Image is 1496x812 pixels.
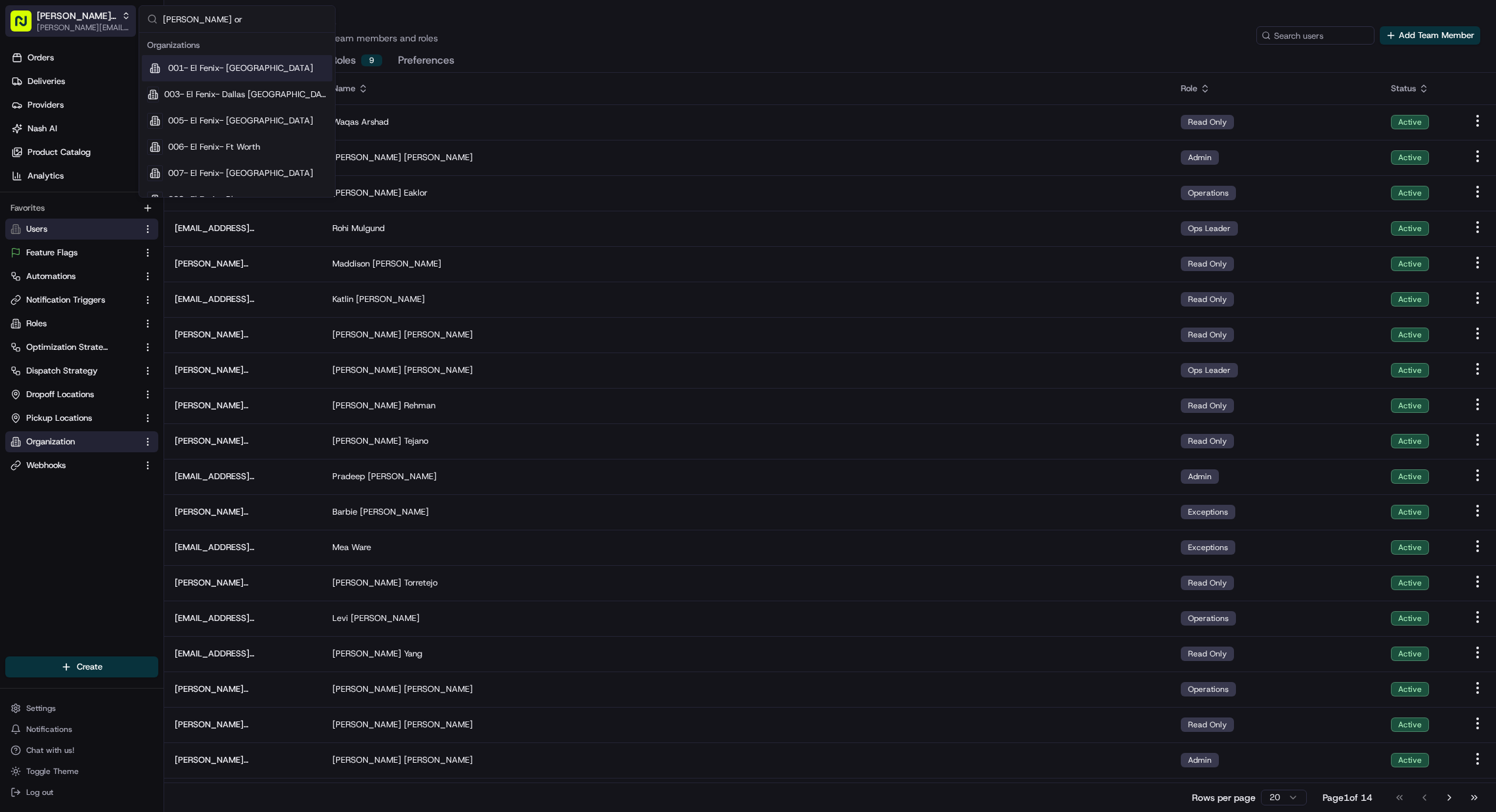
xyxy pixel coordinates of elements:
[175,400,311,412] span: [PERSON_NAME][EMAIL_ADDRESS][PERSON_NAME][DOMAIN_NAME]
[351,612,420,624] span: [PERSON_NAME]
[175,471,311,482] span: [EMAIL_ADDRESS][PERSON_NAME][DOMAIN_NAME]
[332,116,359,128] span: Waqas
[223,129,239,145] button: Start new chat
[111,192,121,202] div: 💻
[1181,150,1219,165] div: Admin
[361,54,382,66] div: 9
[404,577,437,589] span: Torretejo
[1380,26,1480,45] button: Add Team Member
[1181,221,1238,236] div: Ops Leader
[1391,469,1429,484] div: Active
[1181,505,1235,519] div: Exceptions
[106,185,216,209] a: 💻API Documentation
[11,365,137,377] a: Dispatch Strategy
[332,223,349,234] span: Rohi
[175,258,311,270] span: [PERSON_NAME][EMAIL_ADDRESS][DOMAIN_NAME]
[175,506,311,518] span: [PERSON_NAME][EMAIL_ADDRESS][PERSON_NAME][DOMAIN_NAME]
[28,75,65,87] span: Deliveries
[332,719,401,731] span: [PERSON_NAME]
[175,612,311,624] span: [EMAIL_ADDRESS][PERSON_NAME][DOMAIN_NAME]
[11,270,137,282] a: Automations
[332,612,348,624] span: Levi
[5,165,164,186] a: Analytics
[1181,611,1236,626] div: Operations
[404,152,473,163] span: [PERSON_NAME]
[1181,469,1219,484] div: Admin
[28,52,54,64] span: Orders
[28,146,91,158] span: Product Catalog
[5,219,158,240] button: Users
[1391,576,1429,590] div: Active
[168,167,313,179] span: 007- El Fenix- [GEOGRAPHIC_DATA]
[404,754,473,766] span: [PERSON_NAME]
[1181,292,1234,307] div: Read Only
[26,436,75,448] span: Organization
[8,185,106,209] a: 📗Knowledge Base
[1181,83,1370,95] div: Role
[1391,647,1429,661] div: Active
[332,364,401,376] span: [PERSON_NAME]
[37,22,131,33] button: [PERSON_NAME][EMAIL_ADDRESS][DOMAIN_NAME]
[26,459,66,471] span: Webhooks
[1181,576,1234,590] div: Read Only
[1391,398,1429,413] div: Active
[1323,791,1373,804] div: Page 1 of 14
[1391,328,1429,342] div: Active
[332,754,401,766] span: [PERSON_NAME]
[5,47,164,68] a: Orders
[5,360,158,381] button: Dispatch Strategy
[1181,647,1234,661] div: Read Only
[168,194,247,205] span: 008- El Fenix- Plano
[5,71,164,92] a: Deliveries
[11,436,137,448] a: Organization
[1256,26,1375,45] input: Search users
[175,364,311,376] span: [PERSON_NAME][EMAIL_ADDRESS][DOMAIN_NAME]
[124,190,211,203] span: API Documentation
[1181,398,1234,413] div: Read Only
[45,139,166,149] div: We're available if you need us!
[1391,115,1429,129] div: Active
[5,656,158,677] button: Create
[5,720,158,738] button: Notifications
[361,116,389,128] span: Arshad
[1391,257,1429,271] div: Active
[1181,363,1238,377] div: Ops Leader
[332,506,357,518] span: Barbie
[332,152,401,163] span: [PERSON_NAME]
[5,741,158,759] button: Chat with us!
[5,142,164,163] a: Product Catalog
[5,699,158,717] button: Settings
[404,364,473,376] span: [PERSON_NAME]
[1391,434,1429,448] div: Active
[5,5,136,37] button: [PERSON_NAME] Org[PERSON_NAME][EMAIL_ADDRESS][DOMAIN_NAME]
[360,506,429,518] span: [PERSON_NAME]
[332,683,401,695] span: [PERSON_NAME]
[26,703,56,714] span: Settings
[164,89,327,100] span: 003- El Fenix- Dallas [GEOGRAPHIC_DATA][PERSON_NAME]
[26,270,76,282] span: Automations
[26,724,72,735] span: Notifications
[28,123,57,135] span: Nash AI
[404,435,428,447] span: Tejano
[1181,753,1219,767] div: Admin
[1181,717,1234,732] div: Read Only
[175,223,311,234] span: [EMAIL_ADDRESS][DOMAIN_NAME]
[11,459,137,471] a: Webhooks
[1391,363,1429,377] div: Active
[5,431,158,452] button: Organization
[404,400,435,412] span: Rehman
[1391,292,1429,307] div: Active
[11,412,137,424] a: Pickup Locations
[175,577,311,589] span: [PERSON_NAME][EMAIL_ADDRESS][DOMAIN_NAME]
[13,192,24,202] div: 📗
[175,683,311,695] span: [PERSON_NAME][EMAIL_ADDRESS][PERSON_NAME][DOMAIN_NAME]
[1391,150,1429,165] div: Active
[142,35,332,55] div: Organizations
[1391,753,1429,767] div: Active
[332,329,401,341] span: [PERSON_NAME]
[332,471,365,482] span: Pradeep
[332,542,349,553] span: Mea
[5,118,164,139] a: Nash AI
[26,341,109,353] span: Optimization Strategy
